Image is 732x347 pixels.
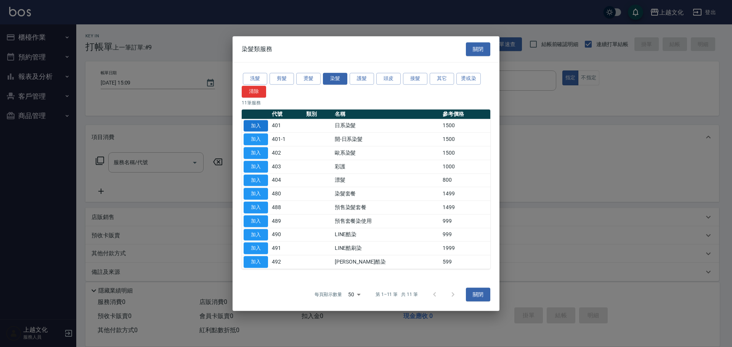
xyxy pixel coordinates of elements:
td: 800 [441,173,490,187]
td: 490 [270,228,304,241]
td: 403 [270,160,304,174]
td: 1000 [441,160,490,174]
td: 預售套餐染使用 [333,214,441,228]
td: 1500 [441,119,490,133]
button: 其它 [430,73,454,85]
th: 參考價格 [441,109,490,119]
td: 1500 [441,133,490,146]
button: 加入 [244,243,268,254]
td: 漂髮 [333,173,441,187]
td: 1999 [441,241,490,255]
td: [PERSON_NAME]酷染 [333,255,441,269]
td: 599 [441,255,490,269]
td: LINE酷染 [333,228,441,241]
button: 燙髮 [296,73,321,85]
button: 護髮 [350,73,374,85]
td: 預售染髮套餐 [333,201,441,214]
button: 接髮 [403,73,427,85]
td: 染髮套餐 [333,187,441,201]
p: 每頁顯示數量 [315,291,342,298]
button: 燙或染 [456,73,481,85]
button: 加入 [244,147,268,159]
td: 日系染髮 [333,119,441,133]
span: 染髮類服務 [242,45,272,53]
button: 加入 [244,174,268,186]
td: 404 [270,173,304,187]
td: 402 [270,146,304,160]
button: 加入 [244,229,268,241]
button: 洗髮 [243,73,267,85]
td: 492 [270,255,304,269]
td: 1500 [441,146,490,160]
td: 401-1 [270,133,304,146]
td: 歐系染髮 [333,146,441,160]
th: 名稱 [333,109,441,119]
button: 加入 [244,215,268,227]
th: 類別 [304,109,333,119]
button: 關閉 [466,42,490,56]
button: 頭皮 [376,73,401,85]
button: 加入 [244,256,268,268]
th: 代號 [270,109,304,119]
button: 關閉 [466,288,490,302]
button: 加入 [244,120,268,132]
td: 開-日系染髮 [333,133,441,146]
button: 加入 [244,134,268,146]
div: 50 [345,284,363,305]
td: 489 [270,214,304,228]
p: 第 1–11 筆 共 11 筆 [376,291,418,298]
td: 999 [441,228,490,241]
button: 染髮 [323,73,347,85]
td: 491 [270,241,304,255]
td: LINE酷刷染 [333,241,441,255]
td: 401 [270,119,304,133]
td: 1499 [441,187,490,201]
td: 999 [441,214,490,228]
button: 加入 [244,161,268,173]
td: 彩護 [333,160,441,174]
button: 剪髮 [270,73,294,85]
td: 480 [270,187,304,201]
button: 加入 [244,188,268,200]
button: 清除 [242,86,266,98]
button: 加入 [244,201,268,213]
td: 488 [270,201,304,214]
td: 1499 [441,201,490,214]
p: 11 筆服務 [242,99,490,106]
